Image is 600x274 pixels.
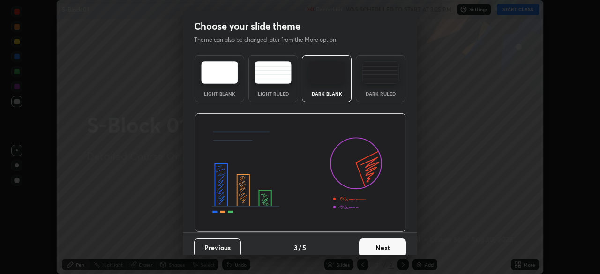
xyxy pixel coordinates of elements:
img: darkTheme.f0cc69e5.svg [308,61,345,84]
h4: / [299,243,301,252]
div: Light Blank [201,91,238,96]
img: darkRuledTheme.de295e13.svg [362,61,399,84]
img: darkThemeBanner.d06ce4a2.svg [195,113,406,232]
h4: 3 [294,243,298,252]
h4: 5 [302,243,306,252]
div: Light Ruled [255,91,292,96]
h2: Choose your slide theme [194,20,300,32]
div: Dark Blank [308,91,345,96]
img: lightTheme.e5ed3b09.svg [201,61,238,84]
img: lightRuledTheme.5fabf969.svg [255,61,292,84]
button: Previous [194,238,241,257]
div: Dark Ruled [362,91,399,96]
p: Theme can also be changed later from the More option [194,36,346,44]
button: Next [359,238,406,257]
